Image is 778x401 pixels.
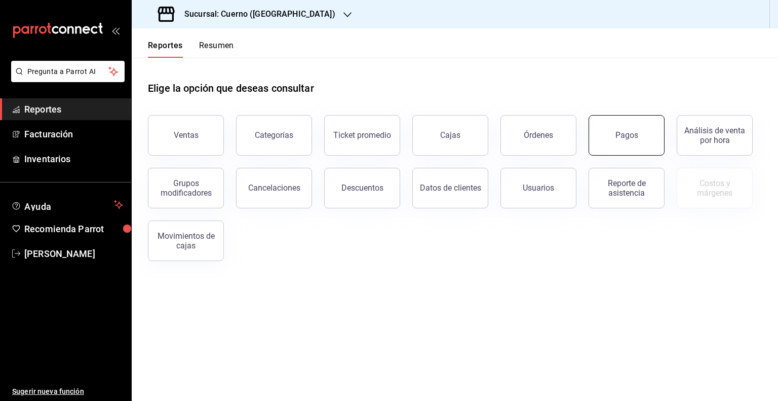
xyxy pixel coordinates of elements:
[255,130,293,140] div: Categorías
[11,61,125,82] button: Pregunta a Parrot AI
[683,178,746,198] div: Costos y márgenes
[412,168,488,208] button: Datos de clientes
[589,168,665,208] button: Reporte de asistencia
[412,115,488,156] button: Cajas
[12,386,123,397] span: Sugerir nueva función
[154,231,217,250] div: Movimientos de cajas
[333,130,391,140] div: Ticket promedio
[148,41,234,58] div: navigation tabs
[24,102,123,116] span: Reportes
[595,178,658,198] div: Reporte de asistencia
[500,168,576,208] button: Usuarios
[148,168,224,208] button: Grupos modificadores
[154,178,217,198] div: Grupos modificadores
[199,41,234,58] button: Resumen
[683,126,746,145] div: Análisis de venta por hora
[24,199,110,211] span: Ayuda
[148,41,183,58] button: Reportes
[27,66,109,77] span: Pregunta a Parrot AI
[24,127,123,141] span: Facturación
[24,222,123,236] span: Recomienda Parrot
[248,183,300,193] div: Cancelaciones
[148,115,224,156] button: Ventas
[523,183,554,193] div: Usuarios
[677,115,753,156] button: Análisis de venta por hora
[615,130,638,140] div: Pagos
[589,115,665,156] button: Pagos
[524,130,553,140] div: Órdenes
[24,247,123,261] span: [PERSON_NAME]
[148,81,314,96] h1: Elige la opción que deseas consultar
[7,74,125,84] a: Pregunta a Parrot AI
[420,183,481,193] div: Datos de clientes
[148,221,224,261] button: Movimientos de cajas
[440,130,460,140] div: Cajas
[500,115,576,156] button: Órdenes
[176,8,335,20] h3: Sucursal: Cuerno ([GEOGRAPHIC_DATA])
[324,115,400,156] button: Ticket promedio
[236,115,312,156] button: Categorías
[111,26,120,34] button: open_drawer_menu
[24,152,123,166] span: Inventarios
[236,168,312,208] button: Cancelaciones
[677,168,753,208] button: Contrata inventarios para ver este reporte
[324,168,400,208] button: Descuentos
[341,183,383,193] div: Descuentos
[174,130,199,140] div: Ventas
